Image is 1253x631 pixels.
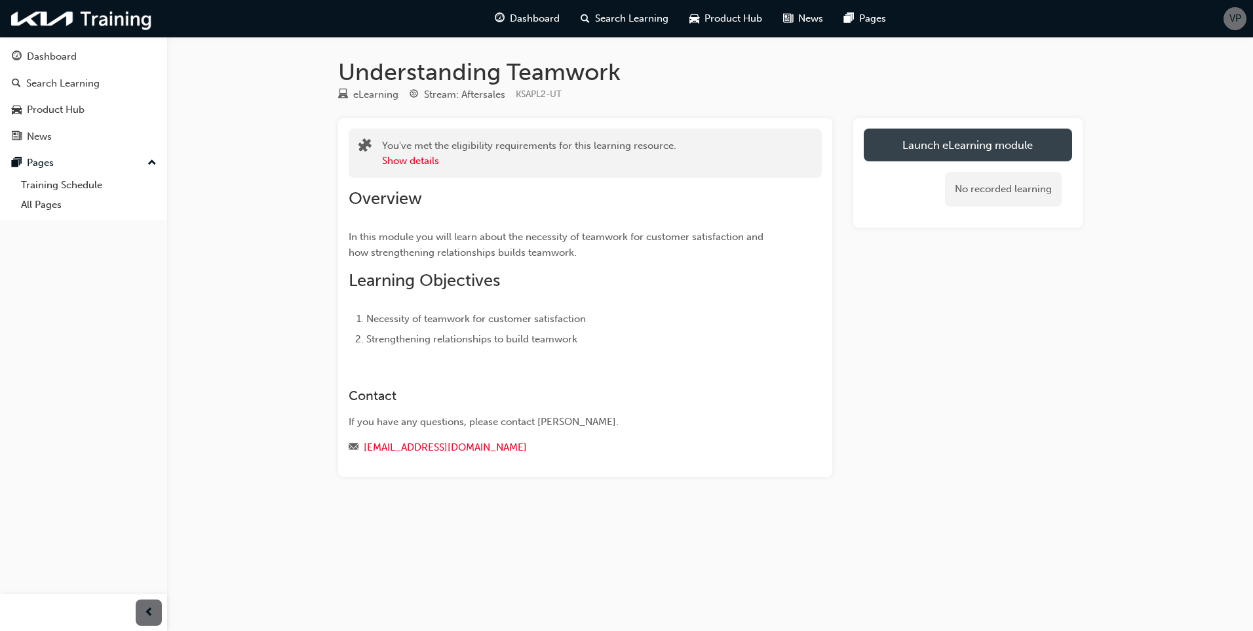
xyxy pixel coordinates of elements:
span: search-icon [581,10,590,27]
div: Type [338,87,398,103]
span: Dashboard [510,11,560,26]
span: news-icon [783,10,793,27]
span: search-icon [12,78,21,90]
div: If you have any questions, please contact [PERSON_NAME]. [349,415,775,430]
span: pages-icon [844,10,854,27]
div: Stream [409,87,505,103]
a: Launch eLearning module [864,129,1072,161]
a: News [5,125,162,149]
div: Stream: Aftersales [424,87,505,102]
div: Email [349,439,775,456]
a: pages-iconPages [834,5,896,32]
span: Overview [349,188,422,209]
span: pages-icon [12,157,22,169]
a: news-iconNews [773,5,834,32]
span: puzzle-icon [358,140,372,155]
div: No recorded learning [945,172,1062,207]
button: DashboardSearch LearningProduct HubNews [5,42,162,151]
span: up-icon [147,155,157,172]
button: VP [1224,7,1246,30]
a: car-iconProduct Hub [679,5,773,32]
span: Product Hub [704,11,762,26]
a: search-iconSearch Learning [570,5,679,32]
span: Necessity of teamwork for customer satisfaction [366,313,586,325]
a: Dashboard [5,45,162,69]
span: learningResourceType_ELEARNING-icon [338,89,348,101]
span: Learning Objectives [349,270,500,291]
div: Pages [27,155,54,171]
span: target-icon [409,89,419,101]
a: guage-iconDashboard [484,5,570,32]
span: In this module you will learn about the necessity of teamwork for customer satisfaction and how s... [349,231,766,258]
div: Product Hub [27,102,85,117]
span: Strengthening relationships to build teamwork [366,333,577,345]
div: You've met the eligibility requirements for this learning resource. [382,138,676,168]
div: eLearning [353,87,398,102]
a: Search Learning [5,71,162,96]
button: Pages [5,151,162,175]
span: prev-icon [144,605,154,621]
h1: Understanding Teamwork [338,58,1083,87]
a: Product Hub [5,98,162,122]
div: News [27,129,52,144]
span: Learning resource code [516,89,562,100]
span: Pages [859,11,886,26]
img: kia-training [7,5,157,32]
button: Show details [382,153,439,169]
span: News [798,11,823,26]
span: car-icon [689,10,699,27]
a: All Pages [16,195,162,215]
div: Dashboard [27,49,77,64]
a: Training Schedule [16,175,162,195]
a: [EMAIL_ADDRESS][DOMAIN_NAME] [364,441,527,453]
span: email-icon [349,442,358,454]
h3: Contact [349,388,775,403]
div: Search Learning [26,76,100,91]
span: guage-icon [495,10,505,27]
span: car-icon [12,104,22,116]
span: news-icon [12,131,22,143]
span: VP [1229,11,1241,26]
span: Search Learning [595,11,668,26]
span: guage-icon [12,51,22,63]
